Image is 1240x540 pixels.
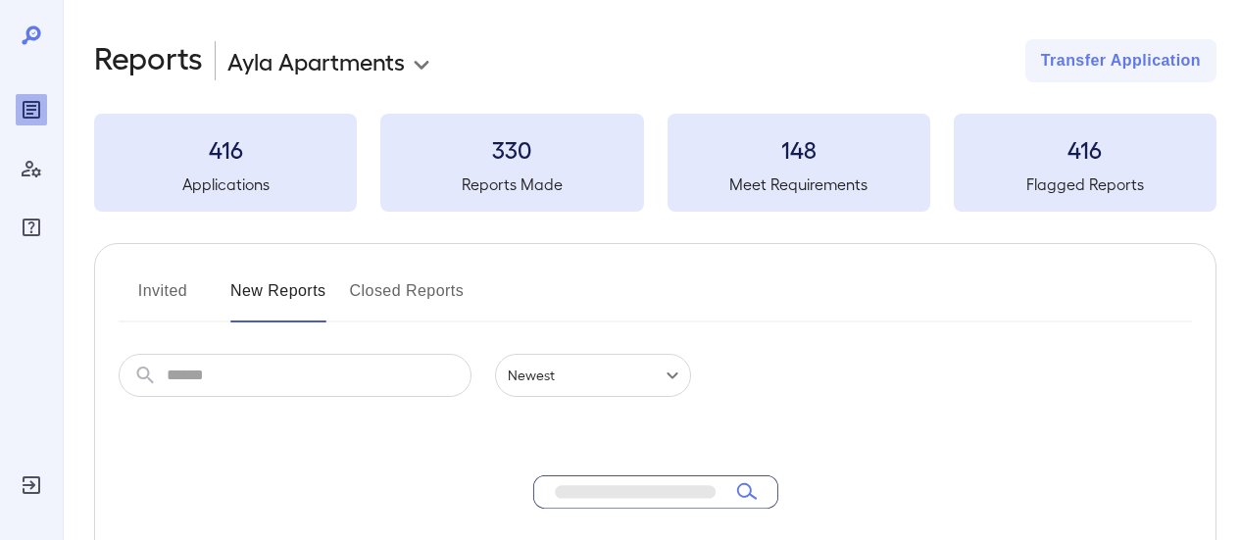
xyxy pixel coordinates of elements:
[16,469,47,501] div: Log Out
[94,172,357,196] h5: Applications
[94,39,203,82] h2: Reports
[94,133,357,165] h3: 416
[954,133,1216,165] h3: 416
[227,45,405,76] p: Ayla Apartments
[94,114,1216,212] summary: 416Applications330Reports Made148Meet Requirements416Flagged Reports
[16,153,47,184] div: Manage Users
[668,172,930,196] h5: Meet Requirements
[380,172,643,196] h5: Reports Made
[16,94,47,125] div: Reports
[119,275,207,322] button: Invited
[1025,39,1216,82] button: Transfer Application
[350,275,465,322] button: Closed Reports
[380,133,643,165] h3: 330
[16,212,47,243] div: FAQ
[230,275,326,322] button: New Reports
[954,172,1216,196] h5: Flagged Reports
[668,133,930,165] h3: 148
[495,354,691,397] div: Newest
